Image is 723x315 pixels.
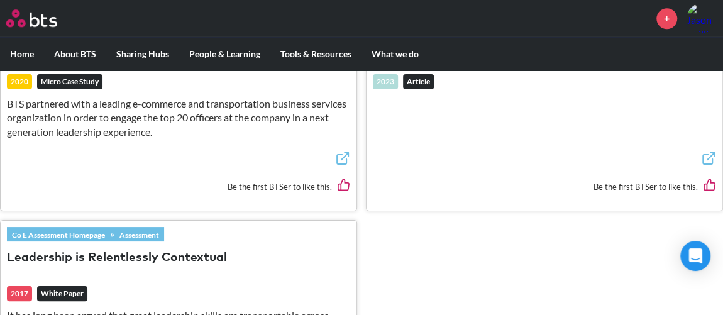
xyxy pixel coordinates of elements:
[6,9,80,27] a: Go home
[680,241,710,271] div: Open Intercom Messenger
[687,3,717,33] img: Jason Phillips
[403,74,434,89] em: Article
[687,3,717,33] a: Profile
[373,74,398,89] div: 2023
[7,74,32,89] div: 2020
[335,151,350,169] a: External link
[7,227,164,241] div: »
[7,250,227,267] button: Leadership is Relentlessly Contextual
[7,169,350,204] div: Be the first BTSer to like this.
[701,151,716,169] a: External link
[656,8,677,29] a: +
[6,9,57,27] img: BTS Logo
[7,97,350,139] p: BTS partnered with a leading e-commerce and transportation business services organization in orde...
[106,38,179,70] label: Sharing Hubs
[179,38,270,70] label: People & Learning
[270,38,361,70] label: Tools & Resources
[7,228,110,241] a: Co E Assessment Homepage
[7,286,32,301] div: 2017
[37,286,87,301] em: White Paper
[114,228,164,241] a: Assessment
[373,169,716,204] div: Be the first BTSer to like this.
[37,74,102,89] em: Micro Case Study
[361,38,429,70] label: What we do
[44,38,106,70] label: About BTS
